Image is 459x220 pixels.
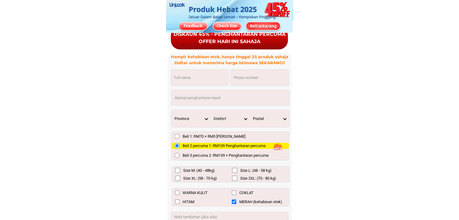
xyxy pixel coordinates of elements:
[174,143,180,148] input: Beli 2 percuma 1: RM109 Penghantaran percuma
[250,110,289,127] select: Select postal code
[183,175,217,181] span: Size XL: (58 - 70 kg)
[239,190,253,196] span: COKLAT
[175,190,180,195] input: WARNA KULIT
[183,168,215,174] span: Size M: (40 - 48kg)
[213,23,241,29] div: Check Size
[232,190,236,195] input: COKLAT
[174,153,180,158] input: Beli 3 percuma 2: RM139 + Penghantaran percuma
[168,54,291,66] h3: Hampir kehabisan stok, hanya tinggal 25 produk sahaja Daftar untuk menerima harga istimewa SEKARA...
[240,175,276,181] span: Size 2XL: (70 - 80 kg)
[175,176,180,181] input: Size XL: (58 - 70 kg)
[183,134,245,140] span: Beli 1: RM70 + RM5 [PERSON_NAME]
[179,23,207,29] div: Feedback
[239,199,282,205] span: MERAH (kehabisan stok)
[232,176,237,181] input: Size 2XL: (70 - 80 kg)
[231,70,288,86] input: Input phone_number
[174,134,180,139] input: Beli 1: RM70 + RM5 [PERSON_NAME]
[246,23,280,29] div: Beli sekarang
[240,168,272,174] span: Size L: (48 - 58 kg)
[171,31,288,38] div: DISKAUN 45% - PENGHANTARAN PERCUMA
[211,110,250,127] select: Select district
[175,168,180,173] input: Size M: (40 - 48kg)
[171,90,289,105] input: Input address
[171,70,228,86] input: Input full_name
[175,200,180,204] input: HITAM
[183,199,194,205] span: HITAM
[183,190,208,196] span: WARNA KULIT
[232,168,237,173] input: Size L: (48 - 58 kg)
[183,152,269,159] span: Beli 3 percuma 2: RM139 + Penghantaran percuma
[171,38,288,45] div: OFFER HARI INI SAHAJA
[171,110,211,127] select: Select province
[232,200,236,204] input: MERAH (kehabisan stok)
[183,143,266,149] span: Beli 2 percuma 1: RM109 Penghantaran percuma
